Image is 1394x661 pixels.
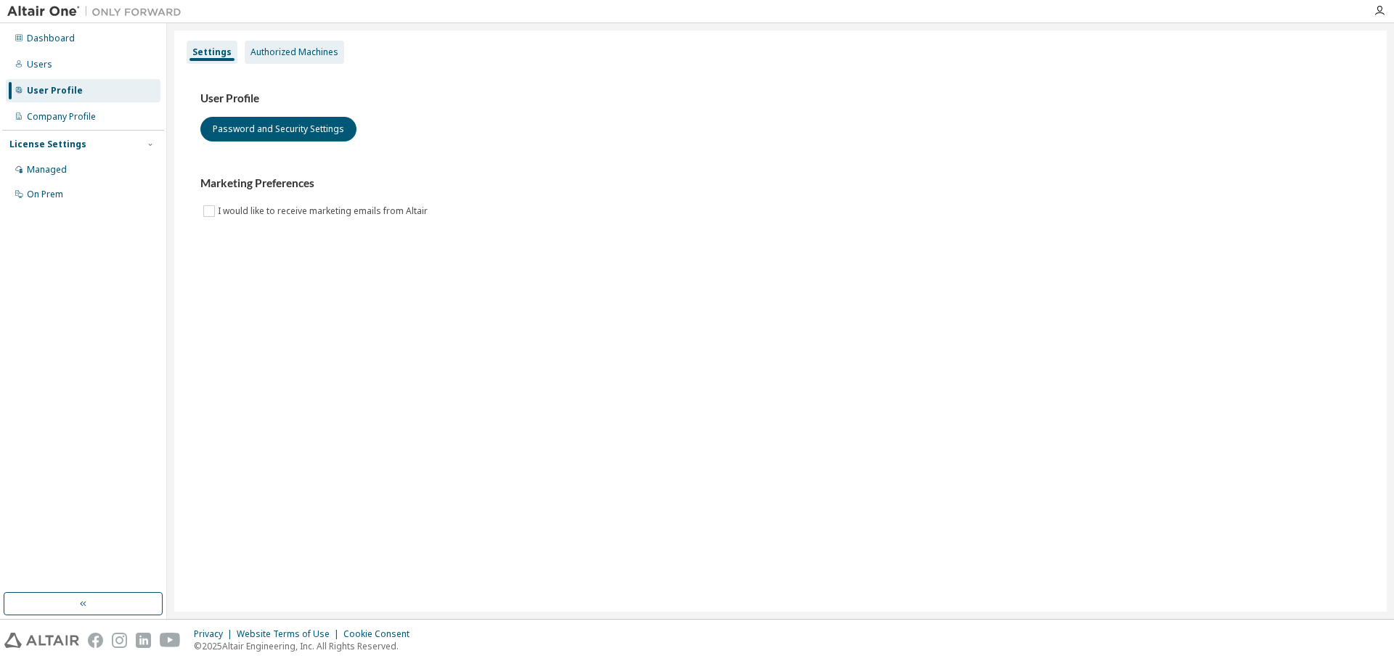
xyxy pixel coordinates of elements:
img: linkedin.svg [136,633,151,648]
div: Company Profile [27,111,96,123]
img: facebook.svg [88,633,103,648]
img: instagram.svg [112,633,127,648]
img: youtube.svg [160,633,181,648]
p: © 2025 Altair Engineering, Inc. All Rights Reserved. [194,640,418,652]
div: Users [27,59,52,70]
div: User Profile [27,85,83,97]
div: License Settings [9,139,86,150]
div: Privacy [194,628,237,640]
div: Cookie Consent [343,628,418,640]
img: altair_logo.svg [4,633,79,648]
div: Settings [192,46,232,58]
label: I would like to receive marketing emails from Altair [218,202,431,220]
button: Password and Security Settings [200,117,356,141]
div: Managed [27,164,67,176]
div: Authorized Machines [250,46,338,58]
h3: User Profile [200,91,1361,106]
div: Website Terms of Use [237,628,343,640]
div: On Prem [27,189,63,200]
h3: Marketing Preferences [200,176,1361,191]
div: Dashboard [27,33,75,44]
img: Altair One [7,4,189,19]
